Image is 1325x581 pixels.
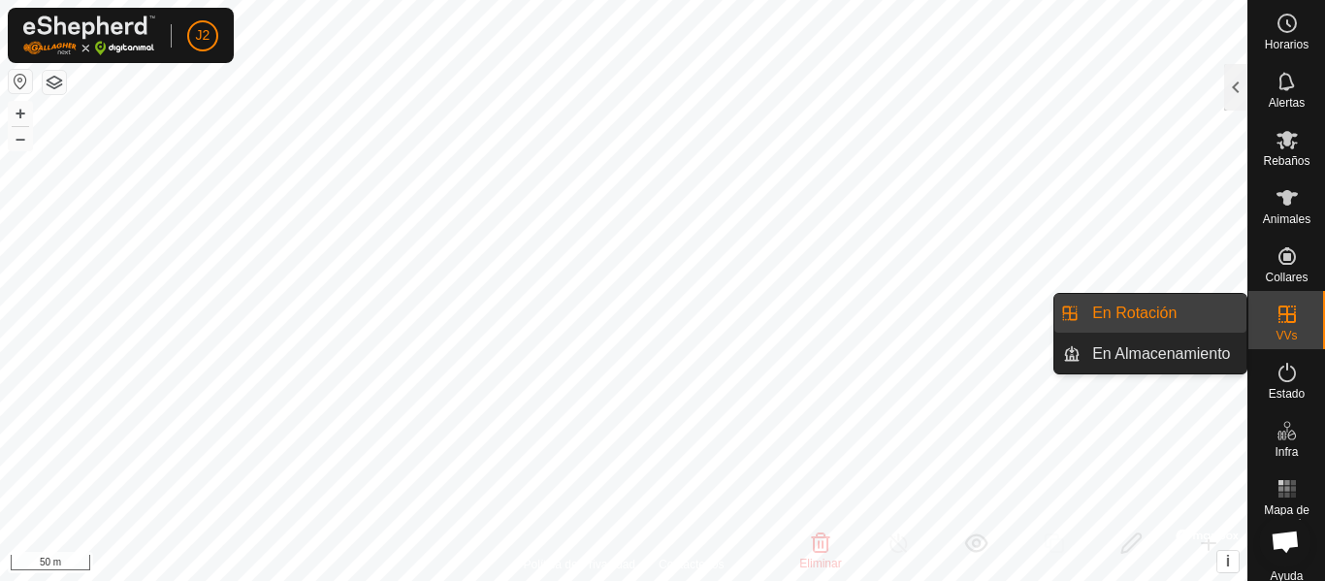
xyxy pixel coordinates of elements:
[9,70,32,93] button: Restablecer Mapa
[1054,335,1246,373] li: En Almacenamiento
[1269,388,1305,400] span: Estado
[1092,342,1230,366] span: En Almacenamiento
[1092,302,1177,325] span: En Rotación
[23,16,155,55] img: Logo Gallagher
[1253,504,1320,528] span: Mapa de Calor
[1226,553,1230,569] span: i
[659,556,724,573] a: Contáctenos
[1265,39,1309,50] span: Horarios
[1054,294,1246,333] li: En Rotación
[1275,446,1298,458] span: Infra
[196,25,210,46] span: J2
[1263,155,1309,167] span: Rebaños
[1081,335,1246,373] a: En Almacenamiento
[1276,330,1297,341] span: VVs
[9,102,32,125] button: +
[1263,213,1310,225] span: Animales
[524,556,635,573] a: Política de Privacidad
[1081,294,1246,333] a: En Rotación
[1269,97,1305,109] span: Alertas
[1265,272,1308,283] span: Collares
[1259,515,1311,567] a: Obre el xat
[9,127,32,150] button: –
[1217,551,1239,572] button: i
[43,71,66,94] button: Capas del Mapa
